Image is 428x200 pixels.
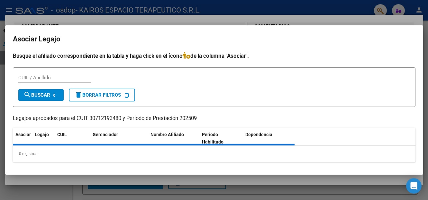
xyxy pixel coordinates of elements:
[148,128,200,149] datatable-header-cell: Nombre Afiliado
[23,92,50,98] span: Buscar
[13,33,415,45] h2: Asociar Legajo
[93,132,118,137] span: Gerenciador
[57,132,67,137] span: CUIL
[35,132,49,137] span: Legajo
[202,132,223,144] span: Periodo Habilitado
[13,146,415,162] div: 0 registros
[18,89,64,101] button: Buscar
[243,128,295,149] datatable-header-cell: Dependencia
[150,132,184,137] span: Nombre Afiliado
[75,91,82,99] mat-icon: delete
[75,92,121,98] span: Borrar Filtros
[13,128,32,149] datatable-header-cell: Asociar
[55,128,90,149] datatable-header-cell: CUIL
[90,128,148,149] datatable-header-cell: Gerenciador
[406,178,422,194] div: Open Intercom Messenger
[199,128,243,149] datatable-header-cell: Periodo Habilitado
[15,132,31,137] span: Asociar
[69,89,135,101] button: Borrar Filtros
[23,91,31,99] mat-icon: search
[32,128,55,149] datatable-header-cell: Legajo
[245,132,272,137] span: Dependencia
[13,52,415,60] h4: Busque el afiliado correspondiente en la tabla y haga click en el ícono de la columna "Asociar".
[13,115,415,123] p: Legajos aprobados para el CUIT 30712193480 y Período de Prestación 202509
